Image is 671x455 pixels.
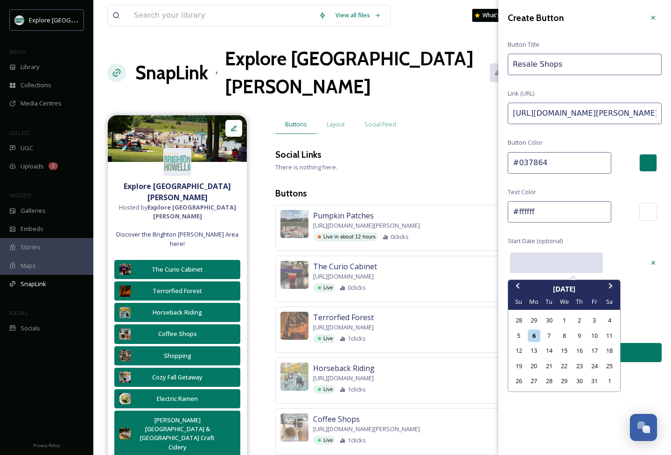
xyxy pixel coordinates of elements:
div: Choose Monday, September 29th, 2025 [528,314,540,327]
span: Start Date (optional) [508,237,563,245]
img: 67e7af72-b6c8-455a-acf8-98e6fe1b68aa.avif [15,15,24,25]
div: Choose Sunday, October 12th, 2025 [512,344,525,357]
input: Search your library [129,5,314,26]
div: Live [313,385,335,394]
div: Choose Wednesday, October 15th, 2025 [558,344,570,357]
h3: Social Links [275,148,322,161]
img: f6e74bba-569a-4dba-8d18-2dc0e58d0619.jpg [119,286,131,297]
img: 67e7af72-b6c8-455a-acf8-98e6fe1b68aa.avif [163,148,191,176]
div: Choose Wednesday, October 22nd, 2025 [558,360,570,372]
span: 1 clicks [348,334,366,343]
strong: Explore [GEOGRAPHIC_DATA][PERSON_NAME] [124,181,231,203]
span: Social Feed [364,120,396,129]
img: 53d4e785-222f-438c-9a68-0f3a5003fe27.jpg [119,393,131,404]
div: Choose Friday, October 17th, 2025 [588,344,601,357]
div: Choose Wednesday, October 29th, 2025 [558,375,570,387]
span: [URL][DOMAIN_NAME][PERSON_NAME] [313,425,420,434]
div: Choose Monday, October 20th, 2025 [528,360,540,372]
strong: Explore [GEOGRAPHIC_DATA][PERSON_NAME] [147,203,236,220]
div: Coffee Shops [135,329,219,338]
div: Th [573,295,586,308]
button: Horseback Riding [114,303,240,322]
span: Stories [21,243,41,252]
div: Tu [543,295,555,308]
span: Socials [21,324,40,333]
a: Privacy Policy [33,439,60,450]
div: Fr [588,295,601,308]
div: Choose Thursday, October 16th, 2025 [573,344,586,357]
img: ef193b25-89e9-47f9-963e-26e55b8bb92c.jpg [280,210,308,238]
button: Next Month [604,281,619,296]
div: Choose Monday, October 6th, 2025 [528,329,540,342]
div: Electric Ramen [135,394,219,403]
span: COLLECT [9,129,29,136]
div: [PERSON_NAME][GEOGRAPHIC_DATA] & [GEOGRAPHIC_DATA] Craft Cidery [135,416,219,452]
div: Choose Thursday, October 30th, 2025 [573,375,586,387]
a: Analytics [490,63,540,82]
span: WIDGETS [9,192,31,199]
span: Uploads [21,162,44,171]
h3: Create Button [508,11,564,25]
button: Cozy Fall Getaway [114,368,240,387]
div: Live [313,283,335,292]
span: Horseback Riding [313,363,375,374]
span: UGC [21,144,33,153]
div: Choose Tuesday, October 7th, 2025 [543,329,555,342]
div: Choose Friday, October 31st, 2025 [588,375,601,387]
div: Choose Monday, October 13th, 2025 [528,344,540,357]
div: Choose Friday, October 10th, 2025 [588,329,601,342]
span: SnapLink [21,280,46,288]
img: 1fe67a90-4096-424f-8163-bf6269e74564.jpg [119,428,131,439]
span: MEDIA [9,48,26,55]
div: Choose Wednesday, October 8th, 2025 [558,329,570,342]
input: https://www.snapsea.io [508,103,662,124]
span: Discover the Brighton [PERSON_NAME] Area here! [112,230,242,248]
span: SOCIALS [9,309,28,316]
div: Shopping [135,351,219,360]
div: [DATE] [508,284,620,294]
button: Open Chat [630,414,657,441]
input: My Link [508,54,662,75]
img: 4aea3e06-4ec9-4247-ac13-78809116f78e.jpg [119,329,131,340]
button: Analytics [490,63,535,82]
span: Buttons [285,120,307,129]
span: Explore [GEOGRAPHIC_DATA][PERSON_NAME] [29,15,157,24]
button: Previous Month [509,281,524,296]
div: The Curio Cabinet [135,265,219,274]
div: Choose Thursday, October 23rd, 2025 [573,360,586,372]
div: Live in about 12 hours [313,232,378,241]
button: Coffee Shops [114,324,240,343]
div: Choose Saturday, November 1st, 2025 [603,375,616,387]
a: View all files [331,6,385,24]
div: Choose Saturday, October 25th, 2025 [603,360,616,372]
a: SnapLink [135,59,208,87]
div: Choose Thursday, October 2nd, 2025 [573,314,586,327]
div: Horseback Riding [135,308,219,317]
span: 1 clicks [348,436,366,445]
div: Choose Tuesday, October 14th, 2025 [543,344,555,357]
div: Choose Saturday, October 11th, 2025 [603,329,616,342]
span: Layout [327,120,345,129]
div: Choose Tuesday, September 30th, 2025 [543,314,555,327]
div: Choose Friday, October 3rd, 2025 [588,314,601,327]
img: cb6c9135-67c4-4434-a57e-82c280aac642.jpg [108,115,247,162]
a: What's New [472,9,519,22]
img: 4aea3e06-4ec9-4247-ac13-78809116f78e.jpg [280,413,308,441]
span: Button Color [508,138,543,147]
div: Choose Sunday, October 19th, 2025 [512,360,525,372]
span: Button Title [508,40,539,49]
img: f6e74bba-569a-4dba-8d18-2dc0e58d0619.jpg [280,312,308,340]
img: 95230ac4-b261-4fc0-b1ba-add7ee45e34a.jpg [119,371,131,383]
img: bc00d4ef-b3d3-44f9-86f1-557d12eb57d0.jpg [280,363,308,391]
img: bc00d4ef-b3d3-44f9-86f1-557d12eb57d0.jpg [119,307,131,318]
span: Hosted by [112,203,242,221]
span: Privacy Policy [33,442,60,448]
div: Choose Sunday, October 5th, 2025 [512,329,525,342]
span: Coffee Shops [313,413,360,425]
div: Sa [603,295,616,308]
span: Galleries [21,206,46,215]
div: Live [313,334,335,343]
